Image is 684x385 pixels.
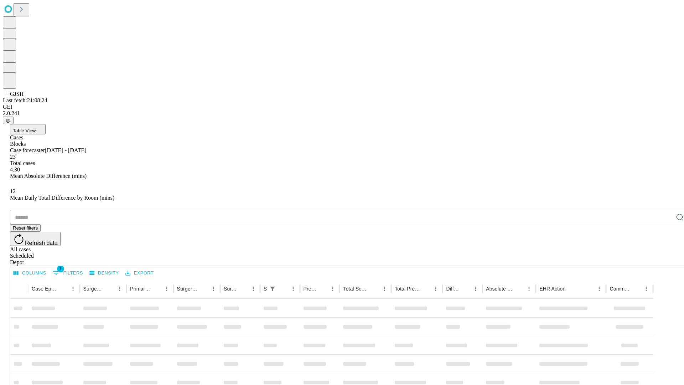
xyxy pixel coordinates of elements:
button: Menu [431,284,441,294]
div: Surgery Name [177,286,198,292]
button: Menu [524,284,534,294]
div: Difference [446,286,460,292]
div: Predicted In Room Duration [304,286,317,292]
span: Mean Absolute Difference (mins) [10,173,87,179]
button: Sort [318,284,328,294]
button: Sort [58,284,68,294]
div: Case Epic Id [32,286,57,292]
span: Refresh data [25,240,58,246]
span: Last fetch: 21:08:24 [3,97,47,103]
div: 2.0.241 [3,110,681,117]
button: Show filters [51,267,85,279]
button: Table View [10,124,46,134]
span: 23 [10,154,16,160]
span: Reset filters [13,225,38,231]
button: Sort [461,284,471,294]
button: Menu [288,284,298,294]
span: GJSH [10,91,24,97]
button: Show filters [268,284,278,294]
span: Mean Daily Total Difference by Room (mins) [10,195,114,201]
div: Surgeon Name [83,286,104,292]
button: Select columns [12,268,48,279]
div: Comments [610,286,630,292]
button: Reset filters [10,224,41,232]
button: Menu [594,284,604,294]
button: Menu [328,284,338,294]
button: Density [88,268,121,279]
button: Sort [514,284,524,294]
div: Absolute Difference [486,286,513,292]
button: @ [3,117,14,124]
div: Total Predicted Duration [395,286,420,292]
button: Menu [379,284,389,294]
button: Export [124,268,155,279]
span: Table View [13,128,36,133]
span: Case forecaster [10,147,45,153]
span: 4.30 [10,166,20,173]
div: 1 active filter [268,284,278,294]
button: Sort [238,284,248,294]
button: Sort [278,284,288,294]
button: Menu [68,284,78,294]
button: Sort [631,284,641,294]
span: @ [6,118,11,123]
span: [DATE] - [DATE] [45,147,86,153]
button: Menu [115,284,125,294]
button: Sort [566,284,576,294]
span: Total cases [10,160,35,166]
div: Surgery Date [224,286,238,292]
button: Refresh data [10,232,61,246]
div: Total Scheduled Duration [343,286,369,292]
button: Sort [105,284,115,294]
button: Menu [248,284,258,294]
div: Scheduled In Room Duration [264,286,267,292]
button: Sort [152,284,162,294]
button: Sort [198,284,208,294]
button: Menu [208,284,218,294]
div: Primary Service [130,286,151,292]
button: Menu [641,284,651,294]
span: 12 [10,188,16,194]
button: Menu [162,284,172,294]
button: Sort [421,284,431,294]
div: GEI [3,104,681,110]
div: EHR Action [539,286,565,292]
span: 1 [57,265,64,272]
button: Menu [471,284,481,294]
button: Sort [369,284,379,294]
